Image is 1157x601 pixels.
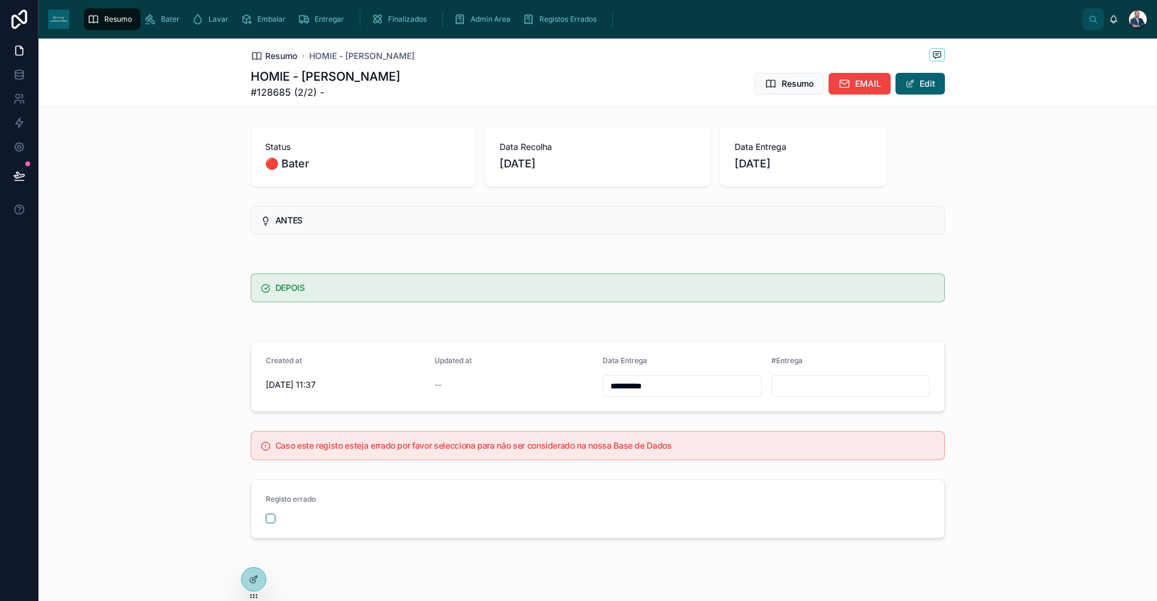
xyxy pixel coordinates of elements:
[294,8,353,30] a: Entregar
[251,50,297,62] a: Resumo
[275,216,935,225] h5: ANTES
[368,8,435,30] a: Finalizados
[265,155,461,172] span: 🔴 Bater
[754,73,824,95] button: Resumo
[500,155,695,172] span: [DATE]
[266,494,316,503] span: Registo errado
[237,8,294,30] a: Embalar
[895,73,945,95] button: Edit
[104,14,132,24] span: Resumo
[275,441,935,450] h5: Caso este registo esteja errado por favor selecciona para não ser considerado na nossa Base de Dados
[265,141,461,153] span: Status
[266,356,302,365] span: Created at
[434,356,472,365] span: Updated at
[735,141,872,153] span: Data Entrega
[539,14,597,24] span: Registos Errados
[829,73,891,95] button: EMAIL
[315,14,344,24] span: Entregar
[434,379,442,391] span: --
[500,141,695,153] span: Data Recolha
[771,356,803,365] span: #Entrega
[266,379,425,391] span: [DATE] 11:37
[519,8,605,30] a: Registos Errados
[209,14,228,24] span: Lavar
[188,8,237,30] a: Lavar
[471,14,510,24] span: Admin Area
[275,284,935,292] h5: DEPOIS
[251,85,400,99] span: #128685 (2/2) -
[735,155,872,172] span: [DATE]
[257,14,286,24] span: Embalar
[855,78,881,90] span: EMAIL
[388,14,427,24] span: Finalizados
[309,50,415,62] a: HOMIE - [PERSON_NAME]
[48,10,69,29] img: App logo
[140,8,188,30] a: Bater
[79,6,1082,33] div: scrollable content
[84,8,140,30] a: Resumo
[603,356,647,365] span: Data Entrega
[265,50,297,62] span: Resumo
[782,78,814,90] span: Resumo
[251,68,400,85] h1: HOMIE - [PERSON_NAME]
[450,8,519,30] a: Admin Area
[161,14,180,24] span: Bater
